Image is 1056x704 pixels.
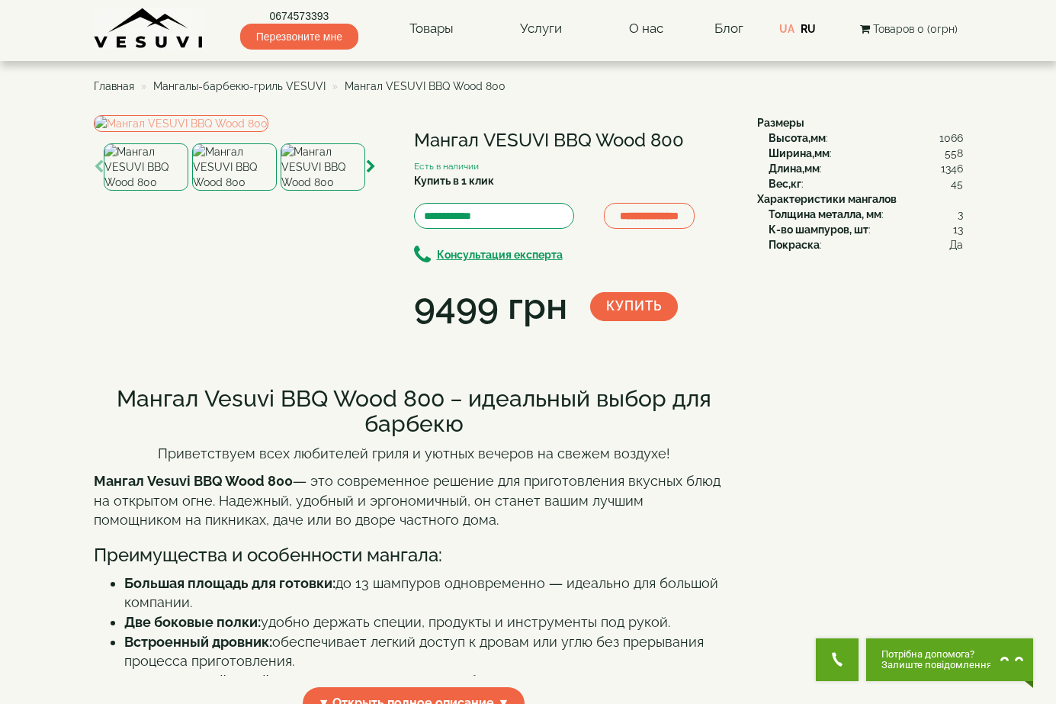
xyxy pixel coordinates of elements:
[714,21,743,36] a: Блог
[757,117,804,129] b: Размеры
[769,176,963,191] div: :
[941,161,963,176] span: 1346
[124,632,734,671] li: обеспечивает легкий доступ к дровам или углю без прерывания процесса приготовления.
[953,222,963,237] span: 13
[769,208,881,220] b: Толщина металла, мм
[414,130,734,150] h1: Мангал VESUVI BBQ Wood 800
[816,638,859,681] button: Get Call button
[801,23,816,35] a: RU
[769,161,963,176] div: :
[94,115,268,132] img: Мангал VESUVI BBQ Wood 800
[124,634,272,650] strong: Встроенный дровник:
[945,146,963,161] span: 558
[94,473,293,489] strong: Мангал Vesuvi BBQ Wood 800
[505,11,577,47] a: Услуги
[345,80,506,92] span: Мангал VESUVI BBQ Wood 800
[124,575,335,591] strong: Большая площадь для готовки:
[94,386,734,436] h2: Мангал Vesuvi BBQ Wood 800 – идеальный выбор для барбекю
[124,614,261,630] strong: Две боковые полки:
[855,21,962,37] button: Товаров 0 (0грн)
[124,673,281,689] strong: Эргономичный дизайн:
[769,237,963,252] div: :
[394,11,469,47] a: Товары
[94,80,134,92] a: Главная
[153,80,326,92] a: Мангалы-барбекю-гриль VESUVI
[769,162,820,175] b: Длина,мм
[769,207,963,222] div: :
[240,24,358,50] span: Перезвоните мне
[769,178,801,190] b: Вес,кг
[124,612,734,632] li: удобно держать специи, продукты и инструменты под рукой.
[769,239,820,251] b: Покраска
[769,223,868,236] b: К-во шампуров, шт
[240,8,358,24] a: 0674573393
[590,292,678,321] button: Купить
[414,161,479,172] small: Есть в наличии
[414,173,494,188] label: Купить в 1 клик
[94,471,734,530] p: — это современное решение для приготовления вкусных блюд на открытом огне. Надежный, удобный и эр...
[873,23,958,35] span: Товаров 0 (0грн)
[939,130,963,146] span: 1066
[757,193,897,205] b: Характеристики мангалов
[94,8,204,50] img: Завод VESUVI
[769,130,963,146] div: :
[949,237,963,252] span: Да
[769,146,963,161] div: :
[866,638,1033,681] button: Chat button
[94,545,734,565] h3: Преимущества и особенности мангала:
[437,249,563,261] b: Консультация експерта
[951,176,963,191] span: 45
[104,143,188,191] img: Мангал VESUVI BBQ Wood 800
[769,132,826,144] b: Высота,мм
[124,574,734,612] li: до 13 шампуров одновременно — идеально для большой компании.
[881,649,992,660] span: Потрібна допомога?
[414,281,567,333] div: 9499 грн
[769,222,963,237] div: :
[769,147,830,159] b: Ширина,мм
[281,143,365,191] img: Мангал VESUVI BBQ Wood 800
[779,23,794,35] a: UA
[94,444,734,464] p: Приветствуем всех любителей гриля и уютных вечеров на свежем воздухе!
[614,11,679,47] a: О нас
[958,207,963,222] span: 3
[881,660,992,670] span: Залиште повідомлення
[192,143,277,191] img: Мангал VESUVI BBQ Wood 800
